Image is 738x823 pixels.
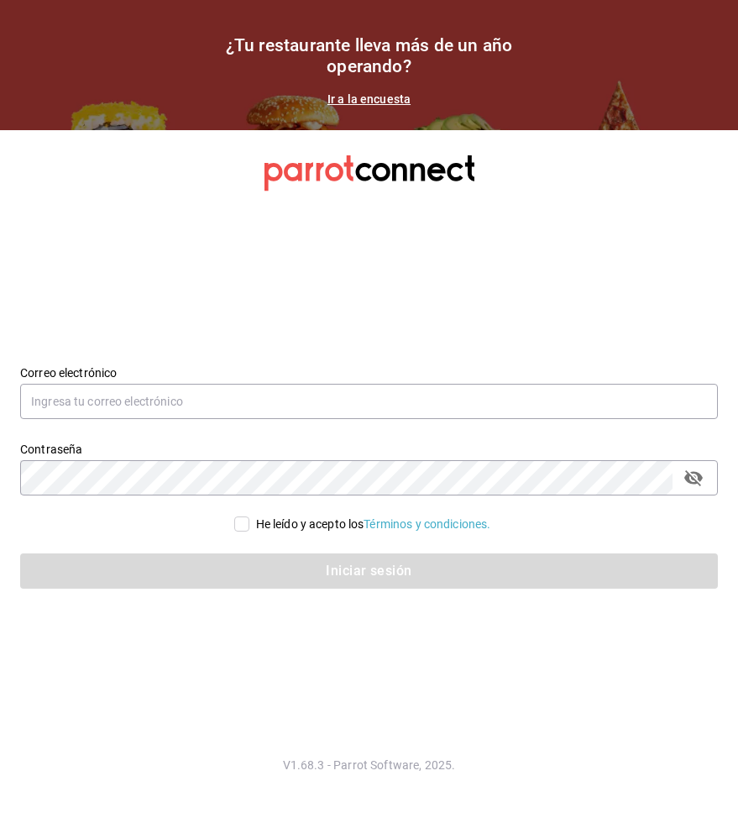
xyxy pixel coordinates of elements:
a: Términos y condiciones. [364,517,490,531]
label: Contraseña [20,443,718,454]
input: Ingresa tu correo electrónico [20,384,718,419]
div: He leído y acepto los [256,516,491,533]
p: V1.68.3 - Parrot Software, 2025. [20,757,718,773]
h1: ¿Tu restaurante lleva más de un año operando? [202,35,537,77]
a: Ir a la encuesta [327,92,411,106]
label: Correo electrónico [20,366,718,378]
button: passwordField [679,464,708,492]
